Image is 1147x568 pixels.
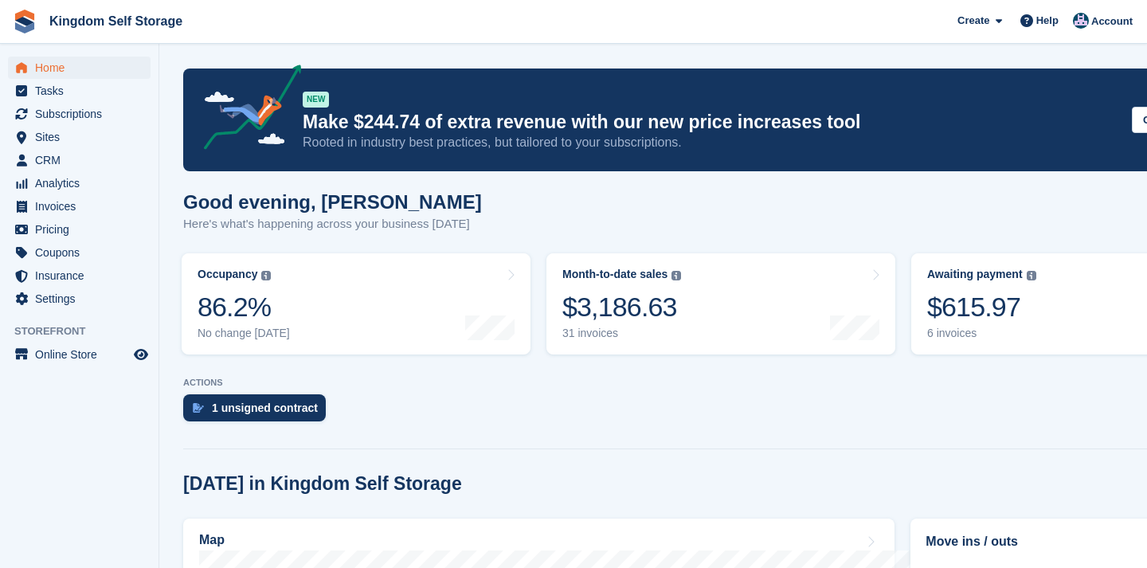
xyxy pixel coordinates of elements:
div: 86.2% [198,291,290,323]
img: icon-info-grey-7440780725fd019a000dd9b08b2336e03edf1995a4989e88bcd33f0948082b44.svg [671,271,681,280]
span: Online Store [35,343,131,366]
a: menu [8,288,151,310]
a: 1 unsigned contract [183,394,334,429]
span: Subscriptions [35,103,131,125]
a: menu [8,218,151,241]
a: menu [8,103,151,125]
a: Kingdom Self Storage [43,8,189,34]
div: 31 invoices [562,327,681,340]
a: Occupancy 86.2% No change [DATE] [182,253,530,355]
a: Preview store [131,345,151,364]
span: Coupons [35,241,131,264]
a: menu [8,172,151,194]
div: $615.97 [927,291,1036,323]
p: Make $244.74 of extra revenue with our new price increases tool [303,111,1119,134]
h2: Map [199,533,225,547]
span: Settings [35,288,131,310]
img: icon-info-grey-7440780725fd019a000dd9b08b2336e03edf1995a4989e88bcd33f0948082b44.svg [1027,271,1036,280]
span: Home [35,57,131,79]
p: Here's what's happening across your business [DATE] [183,215,482,233]
a: Month-to-date sales $3,186.63 31 invoices [546,253,895,355]
span: Account [1091,14,1133,29]
div: $3,186.63 [562,291,681,323]
img: contract_signature_icon-13c848040528278c33f63329250d36e43548de30e8caae1d1a13099fd9432cc5.svg [193,403,204,413]
a: menu [8,241,151,264]
div: 6 invoices [927,327,1036,340]
a: menu [8,57,151,79]
img: icon-info-grey-7440780725fd019a000dd9b08b2336e03edf1995a4989e88bcd33f0948082b44.svg [261,271,271,280]
div: 1 unsigned contract [212,402,318,414]
span: Storefront [14,323,159,339]
p: Rooted in industry best practices, but tailored to your subscriptions. [303,134,1119,151]
div: NEW [303,92,329,108]
a: menu [8,80,151,102]
span: Sites [35,126,131,148]
span: CRM [35,149,131,171]
a: menu [8,264,151,287]
div: Month-to-date sales [562,268,667,281]
a: menu [8,343,151,366]
div: No change [DATE] [198,327,290,340]
a: menu [8,195,151,217]
span: Create [957,13,989,29]
div: Occupancy [198,268,257,281]
span: Pricing [35,218,131,241]
img: price-adjustments-announcement-icon-8257ccfd72463d97f412b2fc003d46551f7dbcb40ab6d574587a9cd5c0d94... [190,65,302,155]
h1: Good evening, [PERSON_NAME] [183,191,482,213]
div: Awaiting payment [927,268,1023,281]
span: Tasks [35,80,131,102]
span: Invoices [35,195,131,217]
span: Help [1036,13,1059,29]
a: menu [8,149,151,171]
span: Insurance [35,264,131,287]
span: Analytics [35,172,131,194]
img: Bradley Werlin [1073,13,1089,29]
img: stora-icon-8386f47178a22dfd0bd8f6a31ec36ba5ce8667c1dd55bd0f319d3a0aa187defe.svg [13,10,37,33]
h2: [DATE] in Kingdom Self Storage [183,473,462,495]
a: menu [8,126,151,148]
